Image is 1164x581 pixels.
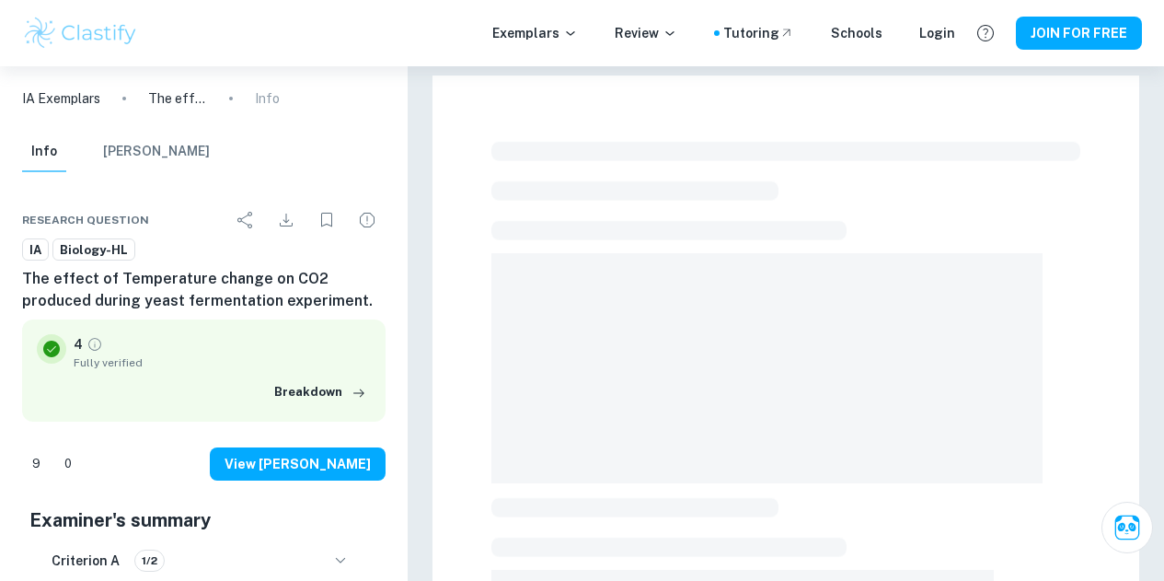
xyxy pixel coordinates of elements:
a: Tutoring [723,23,794,43]
div: Report issue [349,202,386,238]
a: IA [22,238,49,261]
a: Grade fully verified [86,336,103,353]
a: IA Exemplars [22,88,100,109]
span: Research question [22,212,149,228]
p: Exemplars [492,23,578,43]
button: Info [22,132,66,172]
h5: Examiner's summary [29,506,378,534]
div: Dislike [54,449,82,479]
p: The effect of Temperature change on CO2 produced during yeast fermentation experiment. [148,88,207,109]
button: View [PERSON_NAME] [210,447,386,481]
h6: The effect of Temperature change on CO2 produced during yeast fermentation experiment. [22,268,386,312]
span: 0 [54,455,82,473]
a: Schools [831,23,882,43]
span: 1/2 [135,552,164,569]
p: Review [615,23,677,43]
span: Fully verified [74,354,371,371]
h6: Criterion A [52,551,120,571]
button: Help and Feedback [970,17,1001,49]
div: Like [22,449,51,479]
span: 9 [22,455,51,473]
div: Share [227,202,264,238]
div: Bookmark [308,202,345,238]
button: [PERSON_NAME] [103,132,210,172]
span: IA [23,241,48,260]
p: Info [255,88,280,109]
button: Breakdown [270,378,371,406]
div: Download [268,202,305,238]
p: 4 [74,334,83,354]
img: Clastify logo [22,15,139,52]
button: JOIN FOR FREE [1016,17,1142,50]
a: Login [919,23,955,43]
button: Ask Clai [1101,502,1153,553]
a: Biology-HL [52,238,135,261]
span: Biology-HL [53,241,134,260]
